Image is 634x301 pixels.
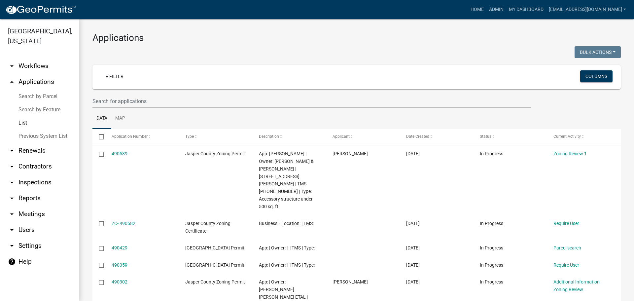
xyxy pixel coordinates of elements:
datatable-header-cell: Description [253,129,326,145]
span: App: | Owner: | | TMS | Type: [259,245,315,250]
datatable-header-cell: Date Created [400,129,474,145]
span: Type [185,134,194,139]
a: Admin [486,3,506,16]
span: 10/09/2025 [406,262,420,268]
span: Jasper County Building Permit [185,262,244,268]
datatable-header-cell: Status [474,129,547,145]
a: 490302 [112,279,127,284]
a: Map [111,108,129,129]
span: Status [480,134,491,139]
a: ZC- 490582 [112,221,135,226]
i: arrow_drop_down [8,242,16,250]
a: 490359 [112,262,127,268]
button: Bulk Actions [575,46,621,58]
span: 10/09/2025 [406,279,420,284]
a: Require User [553,262,579,268]
datatable-header-cell: Type [179,129,252,145]
button: Columns [580,70,613,82]
a: Require User [553,221,579,226]
a: [EMAIL_ADDRESS][DOMAIN_NAME] [546,3,629,16]
datatable-header-cell: Current Activity [547,129,621,145]
a: Data [92,108,111,129]
span: 10/09/2025 [406,151,420,156]
span: App: | Owner: | | TMS | Type: [259,262,315,268]
a: My Dashboard [506,3,546,16]
datatable-header-cell: Applicant [326,129,400,145]
i: arrow_drop_up [8,78,16,86]
a: 490429 [112,245,127,250]
i: arrow_drop_down [8,62,16,70]
span: In Progress [480,262,503,268]
a: + Filter [100,70,129,82]
i: arrow_drop_down [8,163,16,170]
i: arrow_drop_down [8,194,16,202]
h3: Applications [92,32,621,44]
span: In Progress [480,151,503,156]
a: Zoning Review 1 [553,151,587,156]
a: Home [468,3,486,16]
span: In Progress [480,221,503,226]
datatable-header-cell: Application Number [105,129,179,145]
span: Jasper County Zoning Certificate [185,221,230,234]
i: arrow_drop_down [8,210,16,218]
span: Juan j pena [333,279,368,284]
span: In Progress [480,245,503,250]
i: arrow_drop_down [8,147,16,155]
span: Applicant [333,134,350,139]
span: Timothy Matinez [333,151,368,156]
i: arrow_drop_down [8,178,16,186]
span: Business: | Location: | TMS: [259,221,314,226]
a: Parcel search [553,245,581,250]
span: Jasper County Zoning Permit [185,279,245,284]
span: Date Created [406,134,429,139]
span: 10/09/2025 [406,245,420,250]
span: App: Timothy Martinez | Owner: BETHEA ALBERTHA & ROBERT L | 9881 COTTON HILL RD | TMS 015-01-00-0... [259,151,314,209]
span: Application Number [112,134,148,139]
i: arrow_drop_down [8,226,16,234]
a: Additional Information Zoning Review [553,279,600,292]
input: Search for applications [92,94,531,108]
span: Description [259,134,279,139]
span: Current Activity [553,134,581,139]
span: Jasper County Zoning Permit [185,151,245,156]
i: help [8,258,16,266]
span: 10/09/2025 [406,221,420,226]
span: In Progress [480,279,503,284]
span: Jasper County Building Permit [185,245,244,250]
a: 490589 [112,151,127,156]
datatable-header-cell: Select [92,129,105,145]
